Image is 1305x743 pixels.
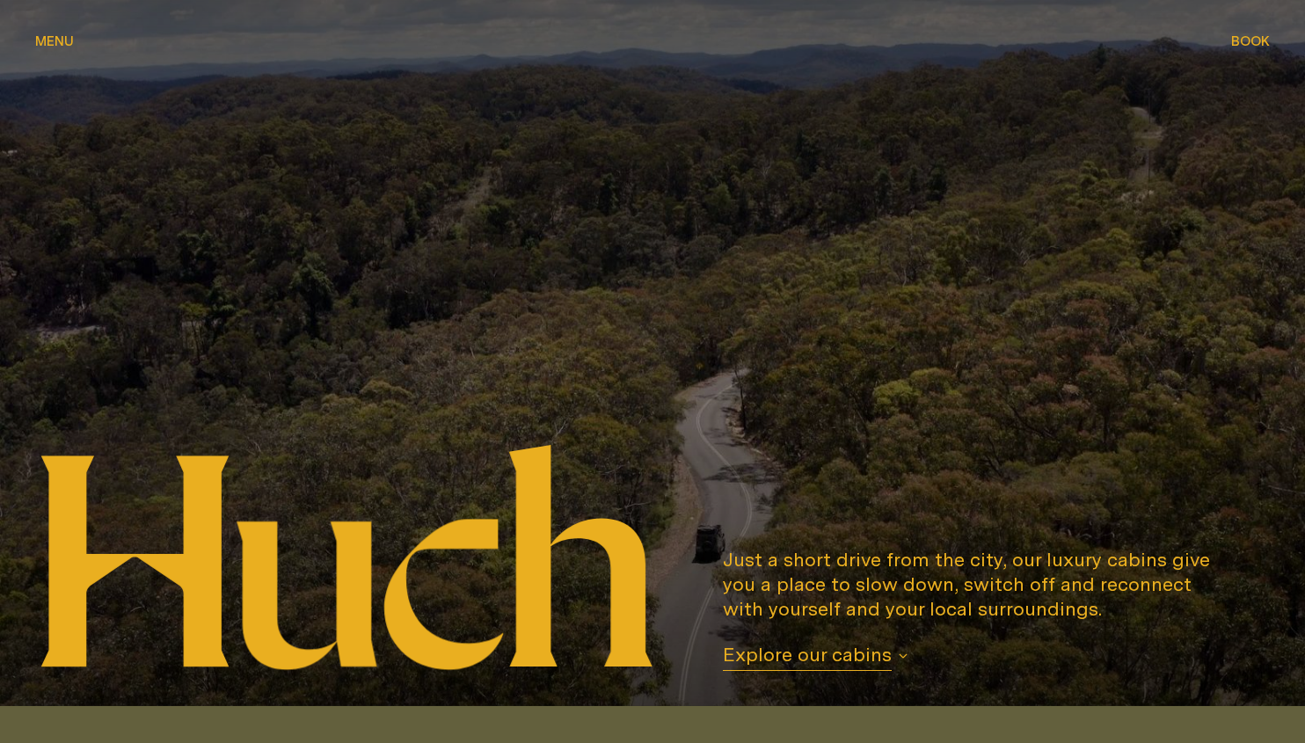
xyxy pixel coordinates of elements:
[1231,34,1270,47] span: Book
[35,32,74,53] button: show menu
[723,547,1235,621] p: Just a short drive from the city, our luxury cabins give you a place to slow down, switch off and...
[35,34,74,47] span: Menu
[723,642,892,671] span: Explore our cabins
[1231,32,1270,53] button: show booking tray
[723,642,908,671] button: Explore our cabins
